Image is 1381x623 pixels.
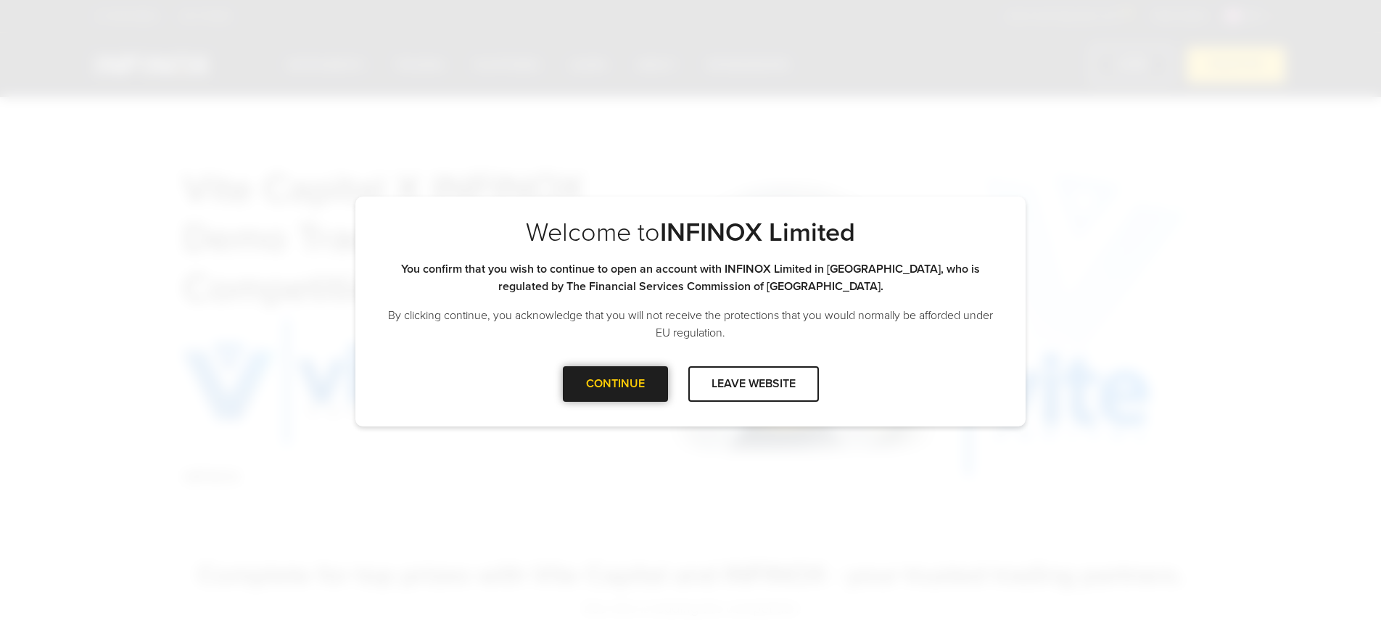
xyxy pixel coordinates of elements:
p: By clicking continue, you acknowledge that you will not receive the protections that you would no... [384,307,997,342]
strong: INFINOX Limited [660,217,855,248]
strong: You confirm that you wish to continue to open an account with INFINOX Limited in [GEOGRAPHIC_DATA... [401,262,980,294]
div: CONTINUE [563,366,668,402]
p: Welcome to [384,217,997,249]
div: LEAVE WEBSITE [688,366,819,402]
